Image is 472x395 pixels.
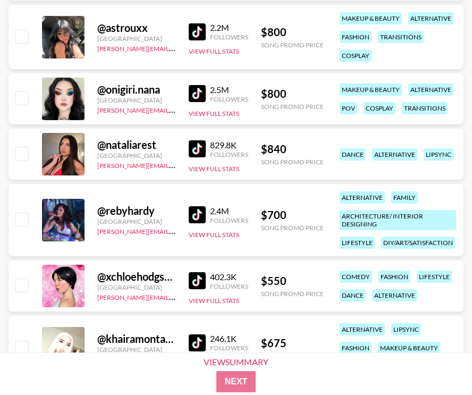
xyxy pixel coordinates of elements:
[210,333,248,344] div: 246.1K
[261,41,324,49] div: Song Promo Price
[189,231,239,239] button: View Full Stats
[210,216,248,224] div: Followers
[340,49,372,62] div: cosplay
[189,110,239,117] button: View Full Stats
[189,85,206,102] img: TikTok
[378,271,410,283] div: fashion
[189,23,206,40] img: TikTok
[340,31,372,43] div: fashion
[340,342,372,354] div: fashion
[97,21,176,35] div: @ astrouxx
[189,47,239,55] button: View Full Stats
[97,159,255,170] a: [PERSON_NAME][EMAIL_ADDRESS][DOMAIN_NAME]
[261,274,324,288] div: $ 550
[261,158,324,166] div: Song Promo Price
[189,272,206,289] img: TikTok
[97,43,255,53] a: [PERSON_NAME][EMAIL_ADDRESS][DOMAIN_NAME]
[195,357,277,367] div: View Summary
[189,206,206,223] img: TikTok
[210,33,248,41] div: Followers
[340,83,402,96] div: makeup & beauty
[97,83,176,96] div: @ onigiri.nana
[261,142,324,156] div: $ 840
[189,140,206,157] img: TikTok
[261,290,324,298] div: Song Promo Price
[261,224,324,232] div: Song Promo Price
[210,150,248,158] div: Followers
[97,35,176,43] div: [GEOGRAPHIC_DATA]
[417,271,452,283] div: lifestyle
[97,138,176,152] div: @ nataliarest
[419,342,459,382] iframe: Drift Widget Chat Controller
[340,210,456,230] div: architecture/ interior designing
[391,323,421,335] div: lipsync
[97,204,176,217] div: @ rebyhardy
[402,102,448,114] div: transitions
[261,208,324,222] div: $ 700
[261,103,324,111] div: Song Promo Price
[408,83,453,96] div: alternative
[210,22,248,33] div: 2.2M
[340,271,372,283] div: comedy
[97,283,176,291] div: [GEOGRAPHIC_DATA]
[97,270,176,283] div: @ xchloehodgsonx
[340,102,357,114] div: pov
[210,206,248,216] div: 2.4M
[97,217,176,225] div: [GEOGRAPHIC_DATA]
[97,152,176,159] div: [GEOGRAPHIC_DATA]
[261,337,324,350] div: $ 675
[210,282,248,290] div: Followers
[210,85,248,95] div: 2.5M
[381,237,455,249] div: diy/art/satisfaction
[210,272,248,282] div: 402.3K
[97,291,255,301] a: [PERSON_NAME][EMAIL_ADDRESS][DOMAIN_NAME]
[210,344,248,352] div: Followers
[340,237,375,249] div: lifestyle
[340,323,385,335] div: alternative
[340,289,366,301] div: dance
[189,297,239,305] button: View Full Stats
[391,191,418,204] div: family
[261,26,324,39] div: $ 800
[364,102,395,114] div: cosplay
[189,165,239,173] button: View Full Stats
[189,334,206,351] img: TikTok
[210,140,248,150] div: 829.8K
[97,96,176,104] div: [GEOGRAPHIC_DATA]
[408,12,453,24] div: alternative
[424,148,453,161] div: lipsync
[97,346,176,354] div: [GEOGRAPHIC_DATA]
[340,12,402,24] div: makeup & beauty
[210,95,248,103] div: Followers
[97,225,255,236] a: [PERSON_NAME][EMAIL_ADDRESS][DOMAIN_NAME]
[97,332,176,346] div: @ khairamontana
[216,371,256,392] button: Next
[97,104,255,114] a: [PERSON_NAME][EMAIL_ADDRESS][DOMAIN_NAME]
[340,191,385,204] div: alternative
[372,289,417,301] div: alternative
[378,342,440,354] div: makeup & beauty
[340,148,366,161] div: dance
[261,352,324,360] div: Song Promo Price
[372,148,417,161] div: alternative
[378,31,424,43] div: transitions
[261,87,324,100] div: $ 800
